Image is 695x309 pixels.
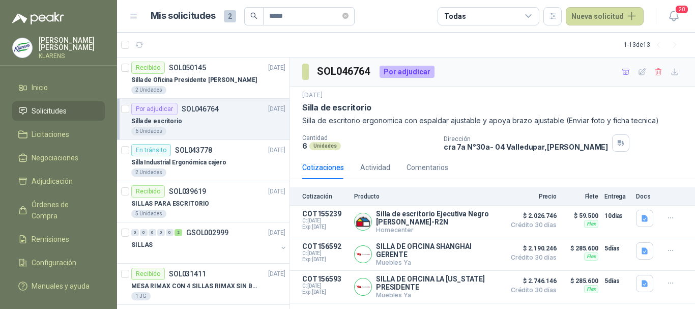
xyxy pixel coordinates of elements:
[32,257,76,268] span: Configuración
[39,53,105,59] p: KLARENS
[32,105,67,117] span: Solicitudes
[506,242,557,255] span: $ 2.190.246
[302,134,436,142] p: Cantidad
[604,275,630,287] p: 5 días
[563,193,598,200] p: Flete
[224,10,236,22] span: 2
[12,195,105,226] a: Órdenes de Compra
[268,228,285,238] p: [DATE]
[12,148,105,167] a: Negociaciones
[563,242,598,255] p: $ 285.600
[131,268,165,280] div: Recibido
[268,63,285,73] p: [DATE]
[12,172,105,191] a: Adjudicación
[563,210,598,222] p: $ 59.500
[12,12,64,24] img: Logo peakr
[131,86,166,94] div: 2 Unidades
[302,257,348,263] span: Exp: [DATE]
[131,168,166,177] div: 2 Unidades
[12,78,105,97] a: Inicio
[444,143,608,151] p: cra 7a N°30a- 04 Valledupar , [PERSON_NAME]
[182,105,219,113] p: SOL046764
[117,264,289,305] a: RecibidoSOL031411[DATE] MESA RIMAX CON 4 SILLAS RIMAX SIN BRAZOS1 JG
[584,252,598,261] div: Flex
[169,64,206,71] p: SOL050145
[131,103,178,115] div: Por adjudicar
[149,229,156,236] div: 0
[39,37,105,51] p: [PERSON_NAME] [PERSON_NAME]
[268,187,285,196] p: [DATE]
[376,210,500,226] p: Silla de escritorio Ejecutiva Negro [PERSON_NAME]-R2N
[506,287,557,293] span: Crédito 30 días
[664,7,683,25] button: 20
[131,199,209,209] p: SILLAS PARA ESCRITORIO
[302,289,348,295] span: Exp: [DATE]
[12,125,105,144] a: Licitaciones
[302,283,348,289] span: C: [DATE]
[376,259,500,266] p: Muebles Ya
[376,226,500,234] p: Homecenter
[131,158,226,167] p: Silla Industrial Ergonómica cajero
[675,5,689,14] span: 20
[32,152,78,163] span: Negociaciones
[584,220,598,228] div: Flex
[117,181,289,222] a: RecibidoSOL039619[DATE] SILLAS PARA ESCRITORIO5 Unidades
[13,38,32,58] img: Company Logo
[175,229,182,236] div: 2
[302,193,348,200] p: Cotización
[317,64,371,79] h3: SOL046764
[354,193,500,200] p: Producto
[302,162,344,173] div: Cotizaciones
[380,66,435,78] div: Por adjudicar
[444,135,608,143] p: Dirección
[302,115,683,126] p: Silla de escritorio ergonomica con espaldar ajustable y apoya brazo ajustable (Enviar foto y fich...
[604,210,630,222] p: 10 días
[506,210,557,222] span: $ 2.026.746
[342,11,349,21] span: close-circle
[376,291,500,299] p: Muebles Ya
[342,13,349,19] span: close-circle
[584,285,598,293] div: Flex
[12,230,105,249] a: Remisiones
[175,147,212,154] p: SOL043778
[302,210,348,218] p: COT155239
[117,140,289,181] a: En tránsitoSOL043778[DATE] Silla Industrial Ergonómica cajero2 Unidades
[563,275,598,287] p: $ 285.600
[169,270,206,277] p: SOL031411
[131,292,151,300] div: 1 JG
[131,75,257,85] p: Silla de Oficina Presidente [PERSON_NAME]
[376,242,500,259] p: SILLA DE OFICINA SHANGHAI GERENTE
[302,250,348,257] span: C: [DATE]
[250,12,257,19] span: search
[32,176,73,187] span: Adjudicación
[302,91,323,100] p: [DATE]
[32,82,48,93] span: Inicio
[117,99,289,140] a: Por adjudicarSOL046764[DATE] Silla de escritorio6 Unidades
[506,193,557,200] p: Precio
[131,282,258,291] p: MESA RIMAX CON 4 SILLAS RIMAX SIN BRAZOS
[624,37,683,53] div: 1 - 13 de 13
[376,275,500,291] p: SILLA DE OFICINA LA [US_STATE] PRESIDENTE
[151,9,216,23] h1: Mis solicitudes
[32,280,90,292] span: Manuales y ayuda
[302,224,348,230] span: Exp: [DATE]
[636,193,656,200] p: Docs
[169,188,206,195] p: SOL039619
[444,11,466,22] div: Todas
[12,253,105,272] a: Configuración
[131,127,166,135] div: 6 Unidades
[506,255,557,261] span: Crédito 30 días
[355,278,371,295] img: Company Logo
[131,229,139,236] div: 0
[360,162,390,173] div: Actividad
[131,117,182,126] p: Silla de escritorio
[131,227,287,259] a: 0 0 0 0 0 2 GSOL002999[DATE] SILLAS
[12,101,105,121] a: Solicitudes
[131,144,171,156] div: En tránsito
[131,62,165,74] div: Recibido
[309,142,341,150] div: Unidades
[302,275,348,283] p: COT156593
[604,242,630,255] p: 5 días
[355,246,371,263] img: Company Logo
[566,7,644,25] button: Nueva solicitud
